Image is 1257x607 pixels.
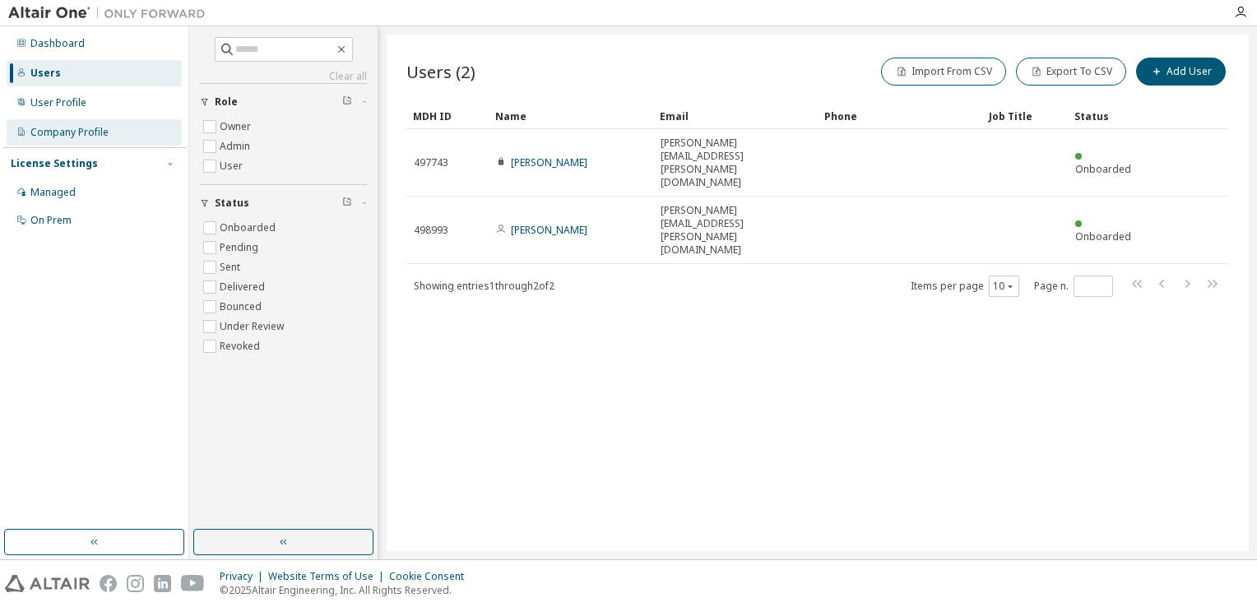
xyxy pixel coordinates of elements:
label: Admin [220,137,253,156]
span: Clear filter [342,197,352,210]
button: Status [200,185,367,221]
span: Onboarded [1075,229,1131,243]
p: © 2025 Altair Engineering, Inc. All Rights Reserved. [220,583,474,597]
a: Clear all [200,70,367,83]
div: Company Profile [30,126,109,139]
label: Under Review [220,317,287,336]
button: 10 [993,280,1015,293]
button: Add User [1136,58,1226,86]
div: Cookie Consent [389,570,474,583]
img: facebook.svg [100,575,117,592]
div: MDH ID [413,103,482,129]
span: Users (2) [406,60,475,83]
label: Bounced [220,297,265,317]
span: [PERSON_NAME][EMAIL_ADDRESS][PERSON_NAME][DOMAIN_NAME] [661,204,810,257]
div: Website Terms of Use [268,570,389,583]
a: [PERSON_NAME] [511,223,587,237]
span: Items per page [911,276,1019,297]
label: Delivered [220,277,268,297]
div: Managed [30,186,76,199]
span: Role [215,95,238,109]
label: Pending [220,238,262,257]
img: youtube.svg [181,575,205,592]
div: Privacy [220,570,268,583]
span: 497743 [414,156,448,169]
img: instagram.svg [127,575,144,592]
a: [PERSON_NAME] [511,155,587,169]
span: 498993 [414,224,448,237]
div: Email [660,103,811,129]
div: License Settings [11,157,98,170]
div: Dashboard [30,37,85,50]
label: User [220,156,246,176]
button: Export To CSV [1016,58,1126,86]
button: Role [200,84,367,120]
button: Import From CSV [881,58,1006,86]
span: Showing entries 1 through 2 of 2 [414,279,554,293]
label: Owner [220,117,254,137]
span: [PERSON_NAME][EMAIL_ADDRESS][PERSON_NAME][DOMAIN_NAME] [661,137,810,189]
span: Clear filter [342,95,352,109]
img: Altair One [8,5,214,21]
img: altair_logo.svg [5,575,90,592]
div: User Profile [30,96,86,109]
span: Status [215,197,249,210]
div: Name [495,103,647,129]
div: Phone [824,103,976,129]
div: Status [1074,103,1143,129]
label: Revoked [220,336,263,356]
span: Page n. [1034,276,1113,297]
div: Users [30,67,61,80]
label: Onboarded [220,218,279,238]
label: Sent [220,257,244,277]
div: Job Title [989,103,1061,129]
span: Onboarded [1075,162,1131,176]
img: linkedin.svg [154,575,171,592]
div: On Prem [30,214,72,227]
